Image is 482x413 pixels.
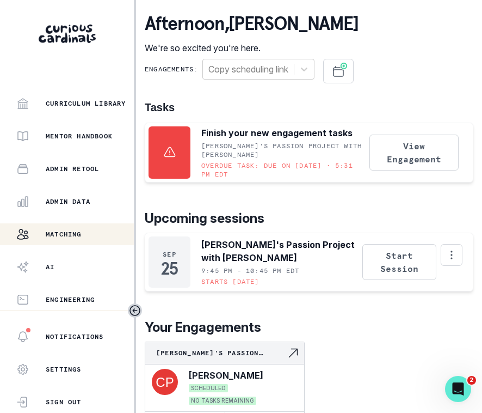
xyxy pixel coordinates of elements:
[189,397,256,405] span: NO TASKS REMAINING
[287,347,300,360] svg: Navigate to engagement page
[445,376,471,402] iframe: Intercom live chat
[46,263,54,271] p: AI
[46,295,95,304] p: Engineering
[46,132,113,141] p: Mentor Handbook
[46,165,99,173] p: Admin Retool
[145,209,473,228] p: Upcoming sessions
[46,332,104,341] p: Notifications
[152,369,178,395] img: svg
[201,277,259,286] p: Starts [DATE]
[467,376,476,385] span: 2
[323,59,354,83] button: Schedule Sessions
[201,161,365,179] p: Overdue task: Due on [DATE] • 5:31 PM EDT
[201,238,361,264] p: [PERSON_NAME]'s Passion Project with [PERSON_NAME]
[163,250,176,259] p: Sep
[46,197,90,206] p: Admin Data
[189,384,228,392] span: SCHEDULED
[201,266,299,275] p: 9:45 PM - 10:45 PM EDT
[39,25,96,43] img: Curious Cardinals Logo
[46,230,82,239] p: Matching
[201,126,353,139] p: Finish your new engagement tasks
[369,135,459,171] button: View Engagement
[145,13,359,35] p: afternoon , [PERSON_NAME]
[46,365,82,374] p: Settings
[189,369,263,382] p: [PERSON_NAME]
[145,65,198,74] p: Engagements:
[201,142,365,159] p: [PERSON_NAME]'s Passion Project with [PERSON_NAME]
[156,349,287,357] p: [PERSON_NAME]'s Passion Project with [PERSON_NAME]
[46,398,82,406] p: Sign Out
[145,101,473,114] h1: Tasks
[145,41,359,54] p: We're so excited you're here.
[46,99,126,108] p: Curriculum Library
[362,244,436,280] button: Start Session
[145,318,473,337] p: Your Engagements
[128,303,142,318] button: Toggle sidebar
[161,263,177,274] p: 25
[441,244,462,266] button: Options
[145,342,304,407] a: [PERSON_NAME]'s Passion Project with [PERSON_NAME]Navigate to engagement page[PERSON_NAME]SCHEDUL...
